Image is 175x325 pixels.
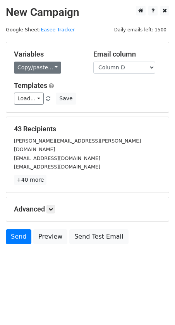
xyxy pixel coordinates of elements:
h5: 43 Recipients [14,125,161,133]
iframe: Chat Widget [136,288,175,325]
a: Send [6,229,31,244]
h5: Advanced [14,205,161,213]
a: Send Test Email [69,229,128,244]
small: [EMAIL_ADDRESS][DOMAIN_NAME] [14,155,100,161]
small: [EMAIL_ADDRESS][DOMAIN_NAME] [14,164,100,170]
small: [PERSON_NAME][EMAIL_ADDRESS][PERSON_NAME][DOMAIN_NAME] [14,138,141,153]
a: Preview [33,229,67,244]
h5: Variables [14,50,82,58]
a: Load... [14,93,44,105]
a: Daily emails left: 1500 [112,27,169,33]
h2: New Campaign [6,6,169,19]
a: +40 more [14,175,46,185]
small: Google Sheet: [6,27,75,33]
button: Save [56,93,76,105]
a: Templates [14,81,47,89]
a: Copy/paste... [14,62,61,74]
span: Daily emails left: 1500 [112,26,169,34]
a: Easee Tracker [41,27,75,33]
h5: Email column [93,50,161,58]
